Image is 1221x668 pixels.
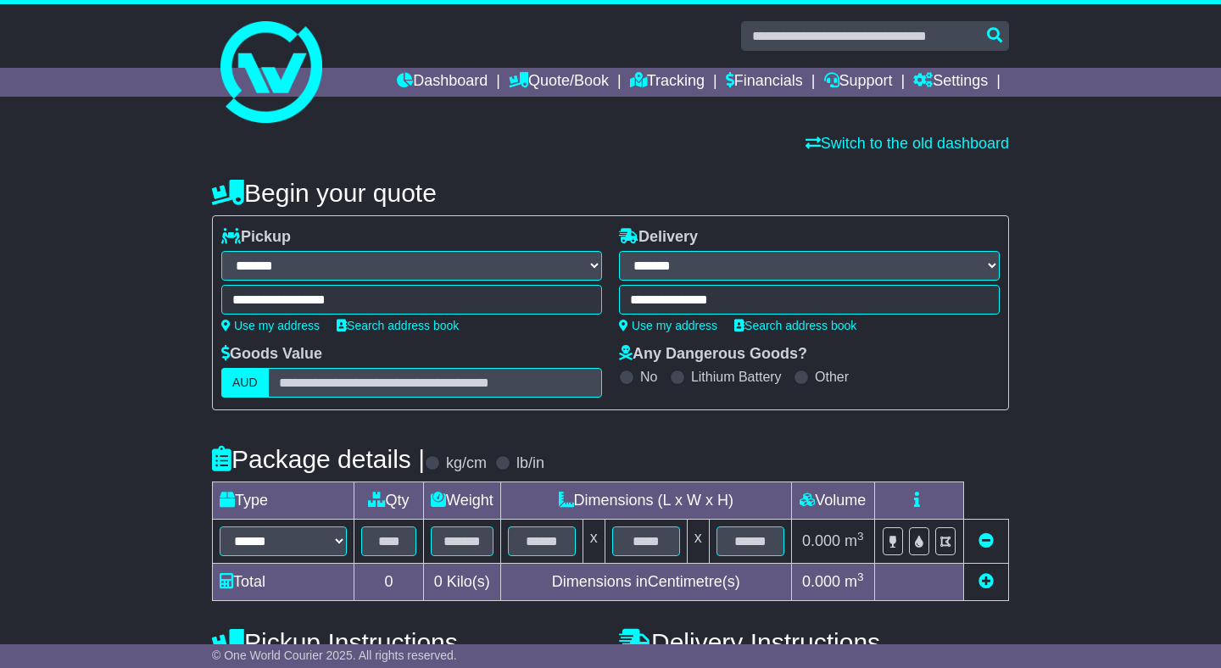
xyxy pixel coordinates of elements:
[500,564,791,601] td: Dimensions in Centimetre(s)
[221,319,320,332] a: Use my address
[354,564,424,601] td: 0
[687,520,709,564] td: x
[845,532,864,549] span: m
[212,179,1009,207] h4: Begin your quote
[791,482,874,520] td: Volume
[446,454,487,473] label: kg/cm
[221,228,291,247] label: Pickup
[734,319,856,332] a: Search address book
[815,369,849,385] label: Other
[857,530,864,543] sup: 3
[583,520,605,564] td: x
[640,369,657,385] label: No
[802,532,840,549] span: 0.000
[424,482,501,520] td: Weight
[857,571,864,583] sup: 3
[619,345,807,364] label: Any Dangerous Goods?
[845,573,864,590] span: m
[397,68,488,97] a: Dashboard
[500,482,791,520] td: Dimensions (L x W x H)
[354,482,424,520] td: Qty
[691,369,782,385] label: Lithium Battery
[978,573,994,590] a: Add new item
[221,368,269,398] label: AUD
[619,228,698,247] label: Delivery
[213,482,354,520] td: Type
[824,68,893,97] a: Support
[337,319,459,332] a: Search address book
[802,573,840,590] span: 0.000
[978,532,994,549] a: Remove this item
[619,628,1009,656] h4: Delivery Instructions
[630,68,705,97] a: Tracking
[726,68,803,97] a: Financials
[221,345,322,364] label: Goods Value
[424,564,501,601] td: Kilo(s)
[806,135,1009,152] a: Switch to the old dashboard
[434,573,443,590] span: 0
[913,68,988,97] a: Settings
[213,564,354,601] td: Total
[619,319,717,332] a: Use my address
[212,649,457,662] span: © One World Courier 2025. All rights reserved.
[516,454,544,473] label: lb/in
[509,68,609,97] a: Quote/Book
[212,628,602,656] h4: Pickup Instructions
[212,445,425,473] h4: Package details |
